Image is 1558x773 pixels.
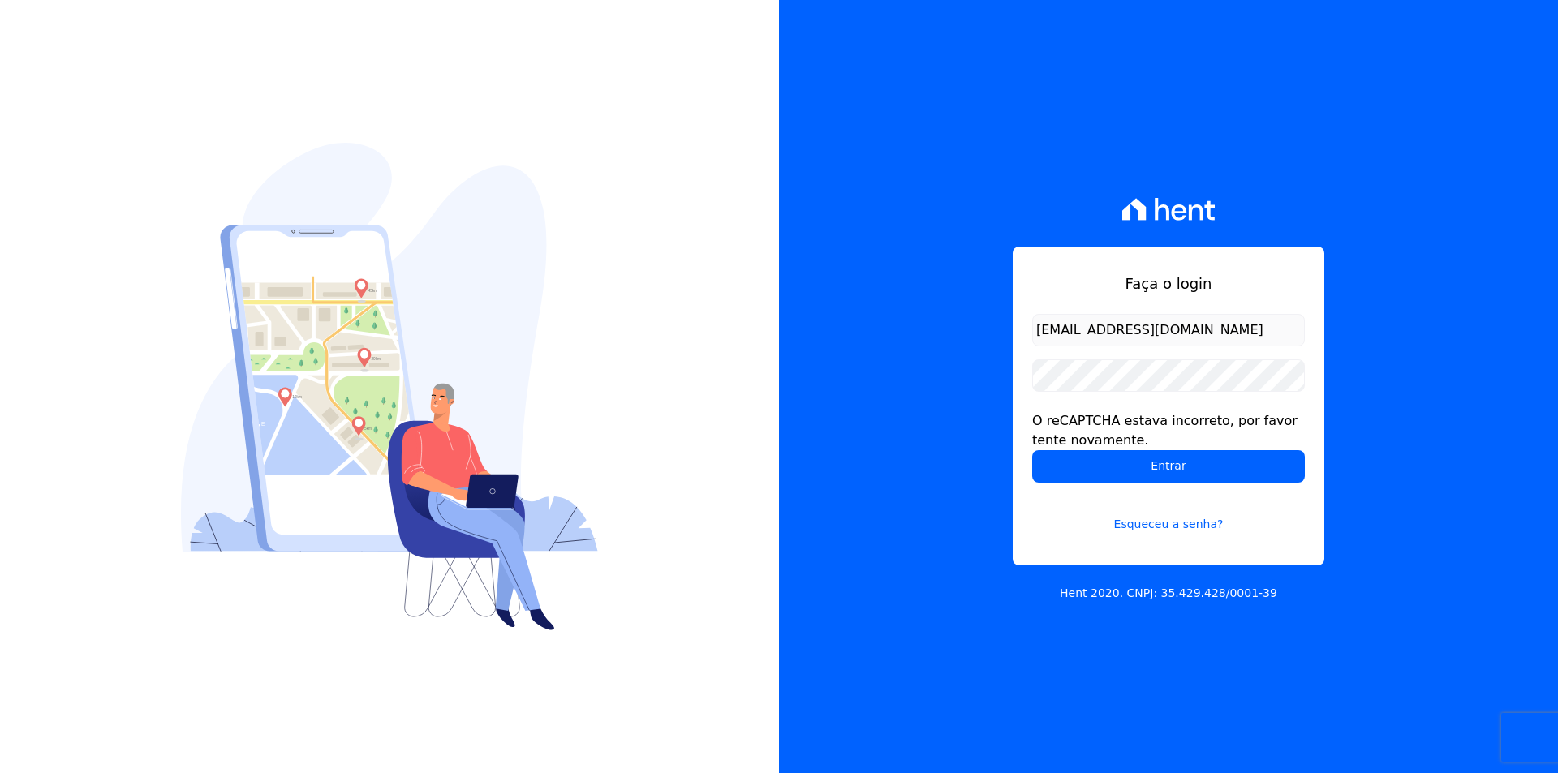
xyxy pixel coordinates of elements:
[1032,450,1305,483] input: Entrar
[1032,273,1305,294] h1: Faça o login
[1032,314,1305,346] input: Email
[181,143,598,630] img: Login
[1032,496,1305,533] a: Esqueceu a senha?
[1060,585,1277,602] p: Hent 2020. CNPJ: 35.429.428/0001-39
[1032,411,1305,450] div: O reCAPTCHA estava incorreto, por favor tente novamente.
